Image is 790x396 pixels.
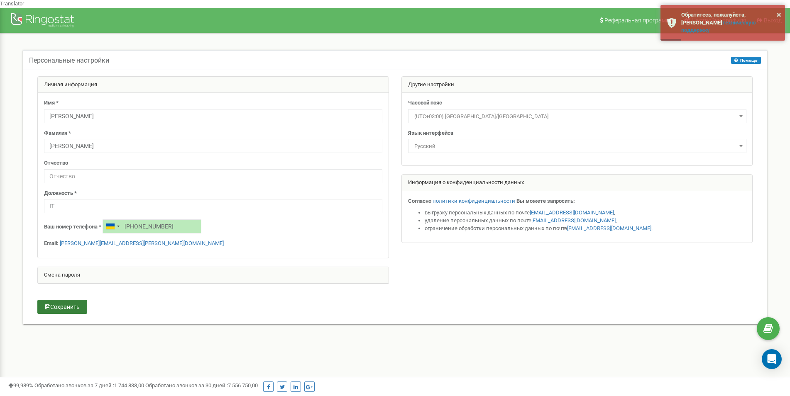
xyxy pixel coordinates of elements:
[402,175,753,191] div: Информация о конфиденциальности данных
[145,382,258,389] span: Обработано звонков за 30 дней :
[408,109,746,123] span: (UTC+03:00) Europe/Kiev
[530,209,614,216] a: [EMAIL_ADDRESS][DOMAIN_NAME]
[114,382,144,389] u: 1 744 838,00
[402,77,753,93] div: Другие настройки
[44,109,382,123] input: Имя
[408,99,442,107] label: Часовой пояс
[103,219,201,233] input: +1-800-555-55-55
[408,139,746,153] span: Русский
[8,382,33,389] span: 99,989%
[34,382,144,389] span: Обработано звонков за 7 дней :
[408,198,431,204] strong: Согласно
[44,199,382,213] input: Должность
[44,240,59,246] strong: Email:
[567,225,651,231] a: [EMAIL_ADDRESS][DOMAIN_NAME]
[604,17,673,24] span: Реферальная программа
[425,209,746,217] li: выгрузку персональных данных по почте ,
[433,198,515,204] a: политики конфиденциальности
[594,8,677,33] a: Реферальная программа
[44,99,59,107] label: Имя *
[777,9,781,21] button: ×
[228,382,258,389] u: 7 556 750,00
[411,111,744,122] span: (UTC+03:00) Europe/Kiev
[408,129,453,137] label: Язык интерфейса
[762,349,782,369] div: Open Intercom Messenger
[516,198,575,204] strong: Вы можете запросить:
[44,169,382,183] input: Отчество
[44,189,77,197] label: Должность *
[681,11,779,34] div: Обратитесь, пожалуйста, [PERSON_NAME]
[38,77,389,93] div: Личная информация
[38,267,389,284] div: Смена пароля
[29,57,109,64] h5: Персональные настройки
[531,217,616,224] a: [EMAIL_ADDRESS][DOMAIN_NAME]
[44,159,68,167] label: Отчество
[731,57,761,64] button: Помощь
[37,300,87,314] button: Сохранить
[44,139,382,153] input: Фамилия
[425,217,746,225] li: удаление персональных данных по почте ,
[103,220,122,233] div: Telephone country code
[425,225,746,233] li: ограничение обработки персональных данных по почте .
[411,141,744,152] span: Русский
[44,223,101,231] label: Ваш номер телефона *
[60,240,224,246] a: [PERSON_NAME][EMAIL_ADDRESS][PERSON_NAME][DOMAIN_NAME]
[44,129,71,137] label: Фамилия *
